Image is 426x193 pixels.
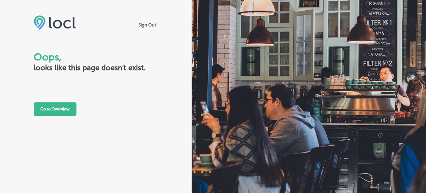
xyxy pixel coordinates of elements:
span: Sign Out [137,22,158,28]
h2: looks like this page doesn't exist. [34,63,158,72]
a: Go to Overview [34,107,76,111]
button: Go to Overview [34,102,76,116]
h1: Oops, [34,51,158,63]
img: LOCL logo [34,15,76,30]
